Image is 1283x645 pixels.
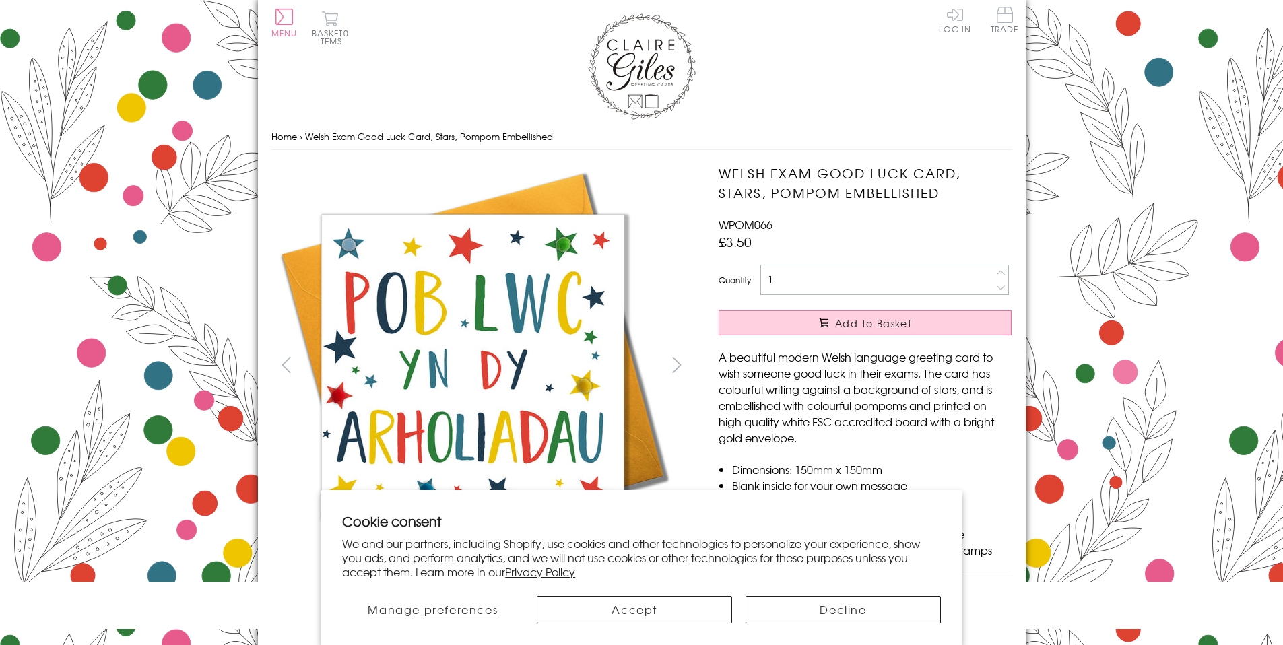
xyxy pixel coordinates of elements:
[271,27,298,39] span: Menu
[692,164,1096,512] img: Welsh Exam Good Luck Card, Stars, Pompom Embellished
[271,9,298,37] button: Menu
[312,11,349,45] button: Basket0 items
[588,13,696,120] img: Claire Giles Greetings Cards
[342,596,523,623] button: Manage preferences
[732,477,1012,494] li: Blank inside for your own message
[537,596,732,623] button: Accept
[939,7,971,33] a: Log In
[719,232,752,251] span: £3.50
[505,564,575,580] a: Privacy Policy
[300,130,302,143] span: ›
[732,461,1012,477] li: Dimensions: 150mm x 150mm
[342,512,941,531] h2: Cookie consent
[271,130,297,143] a: Home
[991,7,1019,33] span: Trade
[719,310,1012,335] button: Add to Basket
[719,274,751,286] label: Quantity
[271,349,302,380] button: prev
[661,349,692,380] button: next
[318,27,349,47] span: 0 items
[719,164,1012,203] h1: Welsh Exam Good Luck Card, Stars, Pompom Embellished
[271,123,1012,151] nav: breadcrumbs
[305,130,553,143] span: Welsh Exam Good Luck Card, Stars, Pompom Embellished
[991,7,1019,36] a: Trade
[719,349,1012,446] p: A beautiful modern Welsh language greeting card to wish someone good luck in their exams. The car...
[746,596,941,623] button: Decline
[271,164,675,568] img: Welsh Exam Good Luck Card, Stars, Pompom Embellished
[368,601,498,617] span: Manage preferences
[719,216,772,232] span: WPOM066
[835,316,912,330] span: Add to Basket
[342,537,941,578] p: We and our partners, including Shopify, use cookies and other technologies to personalize your ex...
